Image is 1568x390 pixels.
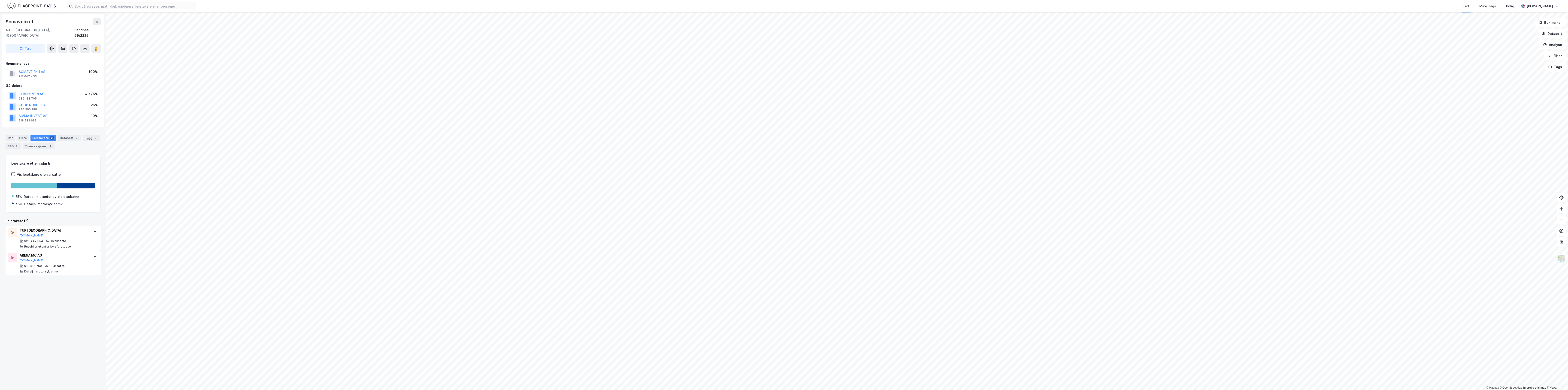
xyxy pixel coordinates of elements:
[91,102,98,108] div: 25%
[1535,18,1566,27] button: Bokmerker
[58,135,81,141] div: Datasett
[1538,29,1566,38] button: Datasett
[83,135,100,141] div: Bygg
[48,144,53,148] div: 4
[7,2,56,10] img: logo.f888ab2527a4732fd821a326f86c7f29.svg
[73,3,196,10] input: Søk på adresse, matrikkel, gårdeiere, leietakere eller personer
[24,264,42,268] div: 918 316 760
[17,172,61,177] div: Vis leietakere uten ansatte
[1545,62,1566,72] button: Tags
[1527,3,1553,9] div: [PERSON_NAME]
[1545,368,1568,390] iframe: Chat Widget
[1480,3,1496,9] div: Mine Tags
[1486,386,1499,389] a: Mapbox
[1523,386,1546,389] a: Improve this map
[20,253,88,258] div: ARENA MC AS
[6,61,100,66] div: Hjemmelshaver
[15,144,19,148] div: 2
[23,143,54,149] div: Transaksjoner
[24,239,43,243] div: 925 447 854
[1463,3,1469,9] div: Kart
[1557,254,1566,263] img: Z
[15,194,22,200] div: 55%
[6,44,45,53] button: Tag
[89,69,98,75] div: 100%
[74,136,79,140] div: 2
[6,135,15,141] div: Info
[20,234,43,237] button: [DOMAIN_NAME]
[91,113,98,119] div: 10%
[1506,3,1514,9] div: Bolig
[19,119,36,122] div: 918 283 692
[11,161,95,166] div: Leietakere etter industri
[19,108,37,111] div: 936 560 288
[19,75,37,78] div: 911 647 435
[20,228,88,233] div: TUR [GEOGRAPHIC_DATA]
[24,194,80,200] div: Rutebiltr. utenfor by-/forstadsomr.
[51,239,66,243] div: 16 ansatte
[20,259,43,262] button: [DOMAIN_NAME]
[50,136,54,140] div: 2
[15,201,22,207] div: 45%
[1539,40,1566,49] button: Analyse
[75,27,101,38] div: Sandnes, 69/2225
[1545,368,1568,390] div: Kontrollprogram for chat
[30,135,56,141] div: Leietakere
[6,27,75,38] div: 4313, [GEOGRAPHIC_DATA], [GEOGRAPHIC_DATA]
[85,91,98,97] div: 49.75%
[24,270,60,273] div: Detaljh. motorsykler mv.
[19,97,37,100] div: 989 133 705
[93,136,98,140] div: 3
[17,135,29,141] div: Eiere
[6,143,21,149] div: ESG
[6,83,100,88] div: Gårdeiere
[24,245,75,248] div: Rutebiltr. utenfor by-/forstadsomr.
[6,18,34,25] div: Somaveien 1
[6,218,101,224] div: Leietakere (2)
[49,264,65,268] div: 13 ansatte
[24,201,64,207] div: Detaljh. motorsykler mv.
[1500,386,1522,389] a: OpenStreetMap
[1544,51,1566,60] button: Filter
